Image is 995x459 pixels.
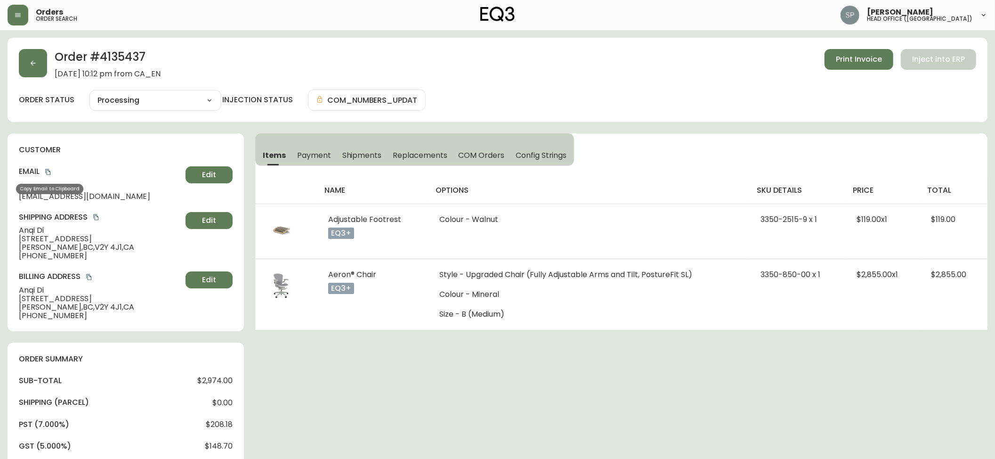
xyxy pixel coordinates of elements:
[43,167,53,177] button: copy
[19,397,89,408] h4: Shipping ( Parcel )
[206,420,233,429] span: $208.18
[19,212,182,222] h4: Shipping Address
[19,192,182,201] span: [EMAIL_ADDRESS][DOMAIN_NAME]
[19,252,182,260] span: [PHONE_NUMBER]
[328,214,401,225] span: Adjustable Footrest
[55,70,161,78] span: [DATE] 10:12 pm from CA_EN
[841,6,859,25] img: 0cb179e7bf3690758a1aaa5f0aafa0b4
[36,16,77,22] h5: order search
[19,271,182,282] h4: Billing Address
[853,185,913,196] h4: price
[186,271,233,288] button: Edit
[342,150,382,160] span: Shipments
[19,354,233,364] h4: order summary
[55,49,161,70] h2: Order # 4135437
[222,95,293,105] h4: injection status
[186,166,233,183] button: Edit
[324,185,421,196] h4: name
[263,150,286,160] span: Items
[202,170,216,180] span: Edit
[19,166,182,177] h4: Email
[439,310,738,319] li: Size - B (Medium)
[202,215,216,226] span: Edit
[202,275,216,285] span: Edit
[480,7,515,22] img: logo
[931,214,956,225] span: $119.00
[757,185,838,196] h4: sku details
[328,269,376,280] span: Aeron® Chair
[825,49,893,70] button: Print Invoice
[867,16,972,22] h5: head office ([GEOGRAPHIC_DATA])
[19,376,62,386] h4: sub-total
[459,150,505,160] span: COM Orders
[393,150,447,160] span: Replacements
[212,399,233,407] span: $0.00
[197,377,233,385] span: $2,974.00
[205,442,233,451] span: $148.70
[19,311,182,320] span: [PHONE_NUMBER]
[857,214,887,225] span: $119.00 x 1
[19,303,182,311] span: [PERSON_NAME] , BC , V2Y 4J1 , CA
[436,185,742,196] h4: options
[19,243,182,252] span: [PERSON_NAME] , BC , V2Y 4J1 , CA
[84,272,94,282] button: copy
[328,283,354,294] p: eq3+
[439,270,738,279] li: Style - Upgraded Chair (Fully Adjustable Arms and Tilt, PostureFit SL)
[760,269,820,280] span: 3350-850-00 x 1
[267,270,297,301] img: 0822fe5a-213f-45c7-b14c-cef6ebddc79fOptional[Aeron-2023-LPs_0005_850-00.jpg].jpg
[19,441,71,451] h4: gst (5.000%)
[931,269,967,280] span: $2,855.00
[836,54,882,65] span: Print Invoice
[857,269,898,280] span: $2,855.00 x 1
[19,286,182,295] span: Anqi Di
[19,145,233,155] h4: customer
[439,290,738,299] li: Colour - Mineral
[91,213,101,222] button: copy
[867,8,933,16] span: [PERSON_NAME]
[19,95,74,105] label: order status
[297,150,331,160] span: Payment
[36,8,63,16] span: Orders
[439,215,738,224] li: Colour - Walnut
[267,215,297,246] img: 619f7df8-e338-4474-9b19-941d5699f5d8Optional[Branch-Furniture-Wood-Footrest.jpg].jpg
[928,185,980,196] h4: total
[760,214,817,225] span: 3350-2515-9 x 1
[328,228,354,239] p: eq3+
[19,226,182,235] span: Anqi Di
[19,295,182,303] span: [STREET_ADDRESS]
[186,212,233,229] button: Edit
[19,419,69,430] h4: pst (7.000%)
[516,150,566,160] span: Config Strings
[19,235,182,243] span: [STREET_ADDRESS]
